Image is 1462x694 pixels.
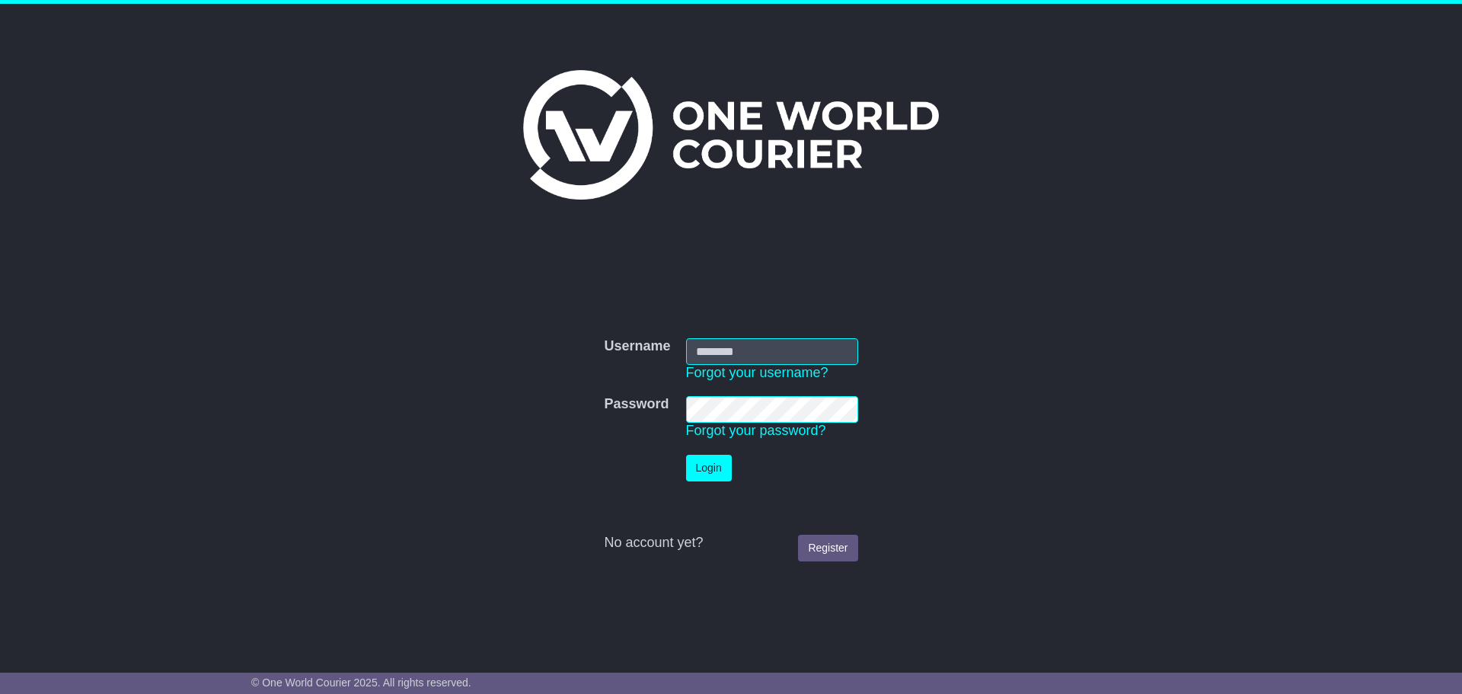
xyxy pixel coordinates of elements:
label: Password [604,396,669,413]
span: © One World Courier 2025. All rights reserved. [251,676,471,689]
a: Forgot your password? [686,423,826,438]
img: One World [523,70,939,200]
a: Forgot your username? [686,365,828,380]
a: Register [798,535,857,561]
button: Login [686,455,732,481]
label: Username [604,338,670,355]
div: No account yet? [604,535,857,552]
